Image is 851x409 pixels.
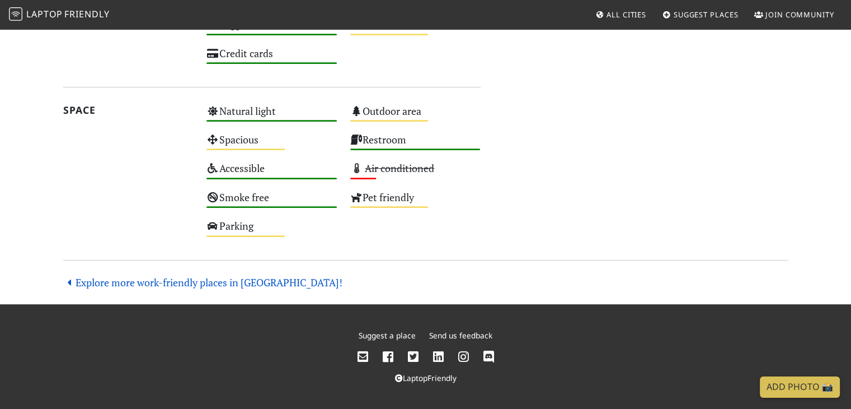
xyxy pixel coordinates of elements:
s: Air conditioned [365,161,434,175]
span: Friendly [64,8,109,20]
img: LaptopFriendly [9,7,22,21]
a: Send us feedback [429,330,492,341]
div: Parking [200,217,344,245]
a: Add Photo 📸 [760,377,840,398]
h2: Space [63,104,194,116]
a: Suggest Places [658,4,743,25]
div: Spacious [200,131,344,159]
div: Veggie [200,15,344,44]
div: Restroom [344,131,487,159]
div: Alcohol [344,15,487,44]
div: Accessible [200,159,344,188]
span: Join Community [765,10,834,20]
span: Suggest Places [674,10,739,20]
a: LaptopFriendly [395,373,457,383]
div: Smoke free [200,188,344,217]
a: Join Community [750,4,839,25]
span: Laptop [26,8,63,20]
a: LaptopFriendly LaptopFriendly [9,5,110,25]
span: All Cities [606,10,646,20]
div: Natural light [200,102,344,131]
a: Explore more work-friendly places in [GEOGRAPHIC_DATA]! [63,276,343,289]
a: Suggest a place [359,330,416,341]
a: All Cities [591,4,651,25]
div: Credit cards [200,44,344,73]
div: Pet friendly [344,188,487,217]
div: Outdoor area [344,102,487,131]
